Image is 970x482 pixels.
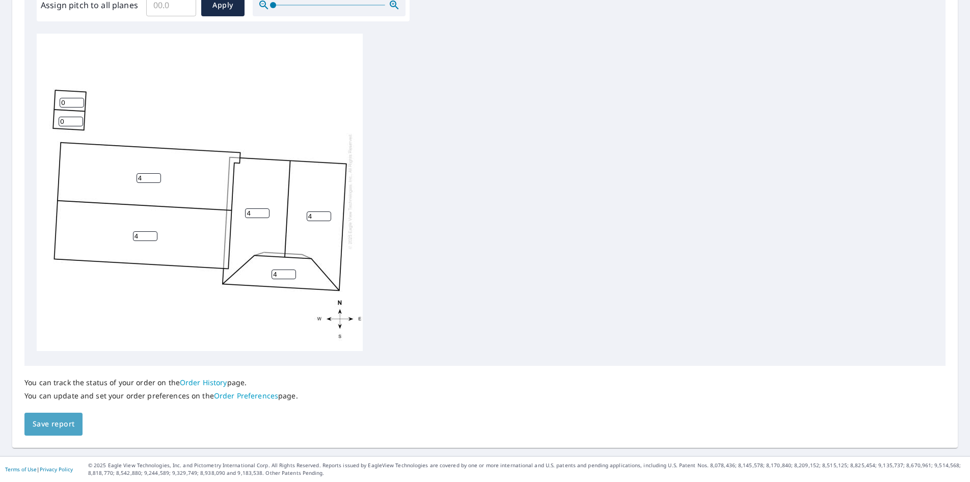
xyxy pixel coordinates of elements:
[5,466,37,473] a: Terms of Use
[24,391,298,400] p: You can update and set your order preferences on the page.
[40,466,73,473] a: Privacy Policy
[88,462,965,477] p: © 2025 Eagle View Technologies, Inc. and Pictometry International Corp. All Rights Reserved. Repo...
[180,378,227,387] a: Order History
[5,466,73,472] p: |
[33,418,74,431] span: Save report
[214,391,278,400] a: Order Preferences
[24,413,83,436] button: Save report
[24,378,298,387] p: You can track the status of your order on the page.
